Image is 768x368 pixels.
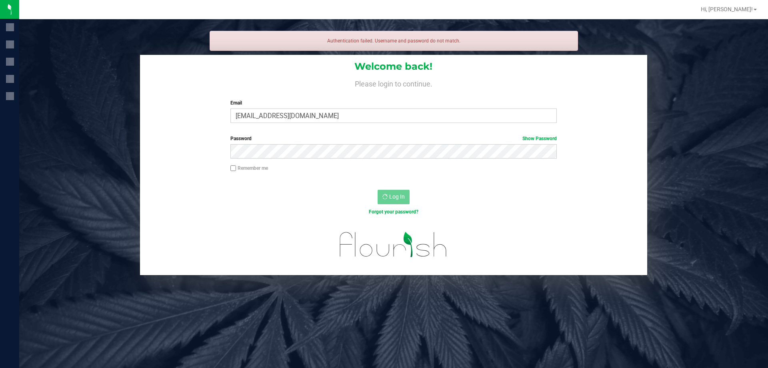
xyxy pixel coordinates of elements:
a: Forgot your password? [369,209,418,215]
button: Log In [378,190,410,204]
label: Email [230,99,556,107]
span: Hi, [PERSON_NAME]! [701,6,753,12]
h1: Welcome back! [140,61,647,72]
img: flourish_logo.svg [330,224,457,265]
a: Show Password [522,136,557,141]
label: Remember me [230,165,268,172]
span: Log In [389,193,405,200]
div: Authentication failed. Username and password do not match. [210,31,578,51]
span: Password [230,136,252,141]
h4: Please login to continue. [140,78,647,88]
input: Remember me [230,165,236,171]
